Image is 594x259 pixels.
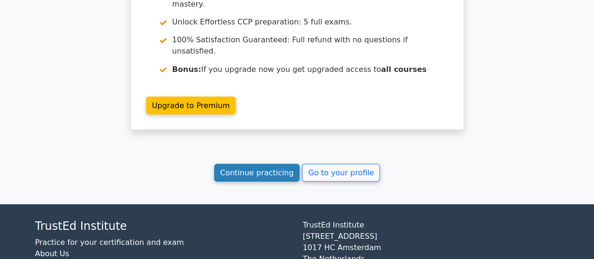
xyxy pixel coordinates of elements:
[35,249,69,258] a: About Us
[35,219,292,233] h4: TrustEd Institute
[35,237,184,246] a: Practice for your certification and exam
[146,96,236,114] a: Upgrade to Premium
[214,164,300,181] a: Continue practicing
[302,164,380,181] a: Go to your profile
